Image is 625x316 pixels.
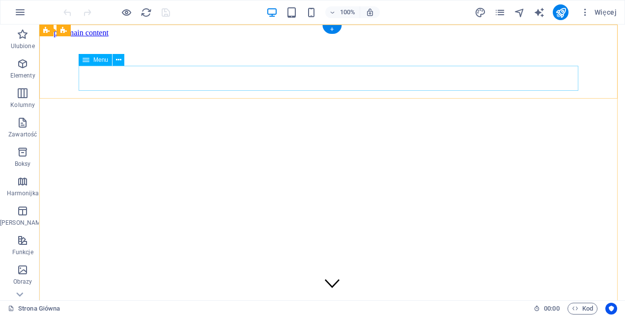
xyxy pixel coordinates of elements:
[568,303,597,315] button: Kod
[322,25,341,34] div: +
[544,303,559,315] span: 00 00
[533,6,545,18] button: text_generator
[366,8,374,17] i: Po zmianie rozmiaru automatycznie dostosowuje poziom powiększenia do wybranego urządzenia.
[141,7,152,18] i: Przeładuj stronę
[13,278,32,286] p: Obrazy
[7,189,39,197] p: Harmonijka
[340,6,356,18] h6: 100%
[494,6,506,18] button: pages
[555,7,567,18] i: Opublikuj
[514,7,525,18] i: Nawigator
[120,6,132,18] button: Kliknij tutaj, aby wyjść z trybu podglądu i kontynuować edycję
[325,6,360,18] button: 100%
[4,4,69,12] a: Skip to main content
[513,6,525,18] button: navigator
[475,7,486,18] i: Projekt (Ctrl+Alt+Y)
[534,303,560,315] h6: Czas sesji
[93,57,108,63] span: Menu
[8,303,60,315] a: Kliknij, aby anulować zaznaczenie. Kliknij dwukrotnie, aby otworzyć Strony
[553,4,568,20] button: publish
[572,303,593,315] span: Kod
[10,72,35,79] p: Elementy
[12,248,33,256] p: Funkcje
[10,101,35,109] p: Kolumny
[140,6,152,18] button: reload
[576,4,621,20] button: Więcej
[8,131,37,138] p: Zawartość
[580,7,617,17] span: Więcej
[534,7,545,18] i: AI Writer
[11,42,35,50] p: Ulubione
[15,160,31,168] p: Boksy
[494,7,506,18] i: Strony (Ctrl+Alt+S)
[474,6,486,18] button: design
[551,305,552,312] span: :
[605,303,617,315] button: Usercentrics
